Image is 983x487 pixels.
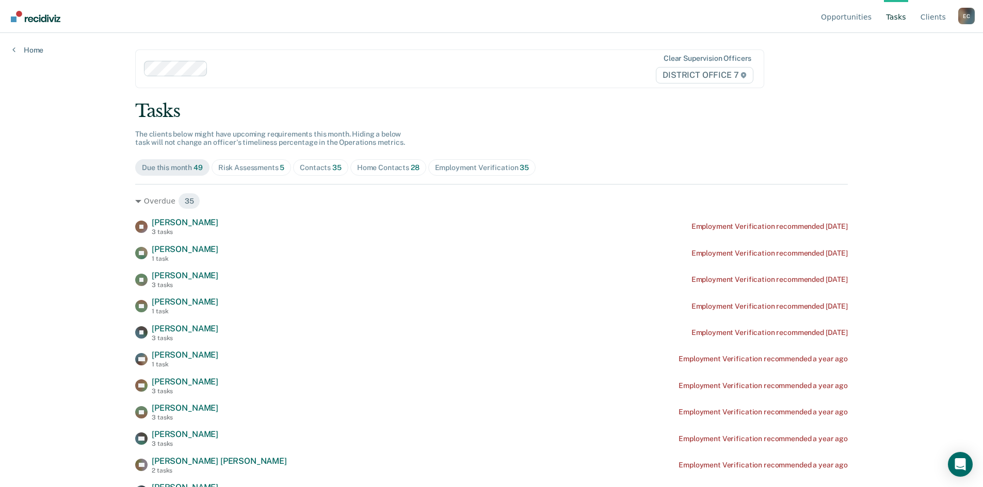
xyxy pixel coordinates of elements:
[679,434,848,443] div: Employment Verification recommended a year ago
[194,163,203,172] span: 49
[152,297,218,307] span: [PERSON_NAME]
[958,8,975,24] button: Profile dropdown button
[152,440,218,447] div: 3 tasks
[411,163,420,172] span: 28
[958,8,975,24] div: E C
[152,324,218,333] span: [PERSON_NAME]
[280,163,284,172] span: 5
[152,377,218,387] span: [PERSON_NAME]
[135,130,405,147] span: The clients below might have upcoming requirements this month. Hiding a below task will not chang...
[152,350,218,360] span: [PERSON_NAME]
[357,163,420,172] div: Home Contacts
[435,163,529,172] div: Employment Verification
[679,461,848,469] div: Employment Verification recommended a year ago
[218,163,285,172] div: Risk Assessments
[12,45,43,55] a: Home
[152,281,218,289] div: 3 tasks
[152,403,218,413] span: [PERSON_NAME]
[152,456,287,466] span: [PERSON_NAME] [PERSON_NAME]
[679,381,848,390] div: Employment Verification recommended a year ago
[691,249,848,258] div: Employment Verification recommended [DATE]
[152,414,218,421] div: 3 tasks
[152,308,218,315] div: 1 task
[691,275,848,284] div: Employment Verification recommended [DATE]
[152,271,218,280] span: [PERSON_NAME]
[691,302,848,311] div: Employment Verification recommended [DATE]
[152,228,218,236] div: 3 tasks
[11,11,60,22] img: Recidiviz
[656,67,753,83] span: DISTRICT OFFICE 7
[135,100,848,122] div: Tasks
[135,193,848,209] div: Overdue 35
[520,163,529,172] span: 35
[152,388,218,395] div: 3 tasks
[679,355,848,363] div: Employment Verification recommended a year ago
[152,467,287,474] div: 2 tasks
[300,163,342,172] div: Contacts
[664,54,751,63] div: Clear supervision officers
[152,429,218,439] span: [PERSON_NAME]
[142,163,203,172] div: Due this month
[152,334,218,342] div: 3 tasks
[332,163,342,172] span: 35
[948,452,973,477] div: Open Intercom Messenger
[152,244,218,254] span: [PERSON_NAME]
[152,361,218,368] div: 1 task
[679,408,848,416] div: Employment Verification recommended a year ago
[152,217,218,227] span: [PERSON_NAME]
[152,255,218,262] div: 1 task
[178,193,201,209] span: 35
[691,222,848,231] div: Employment Verification recommended [DATE]
[691,328,848,337] div: Employment Verification recommended [DATE]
